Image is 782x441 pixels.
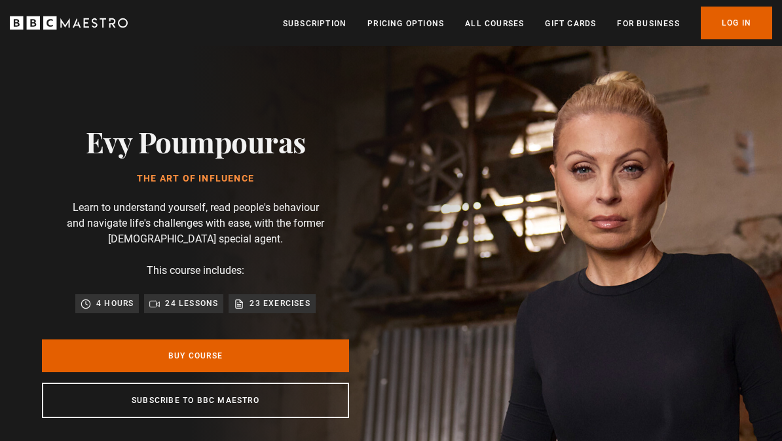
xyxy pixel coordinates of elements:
a: Subscribe to BBC Maestro [42,383,349,418]
a: Gift Cards [545,17,596,30]
p: 23 exercises [250,297,310,310]
a: Pricing Options [367,17,444,30]
a: Log In [701,7,772,39]
a: All Courses [465,17,524,30]
nav: Primary [283,7,772,39]
p: This course includes: [147,263,244,278]
p: 24 lessons [165,297,218,310]
h1: The Art of Influence [86,174,306,184]
p: Learn to understand yourself, read people's behaviour and navigate life's challenges with ease, w... [65,200,327,247]
a: Buy Course [42,339,349,372]
h2: Evy Poumpouras [86,125,306,158]
p: 4 hours [96,297,134,310]
a: For business [617,17,679,30]
svg: BBC Maestro [10,13,128,33]
a: Subscription [283,17,346,30]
